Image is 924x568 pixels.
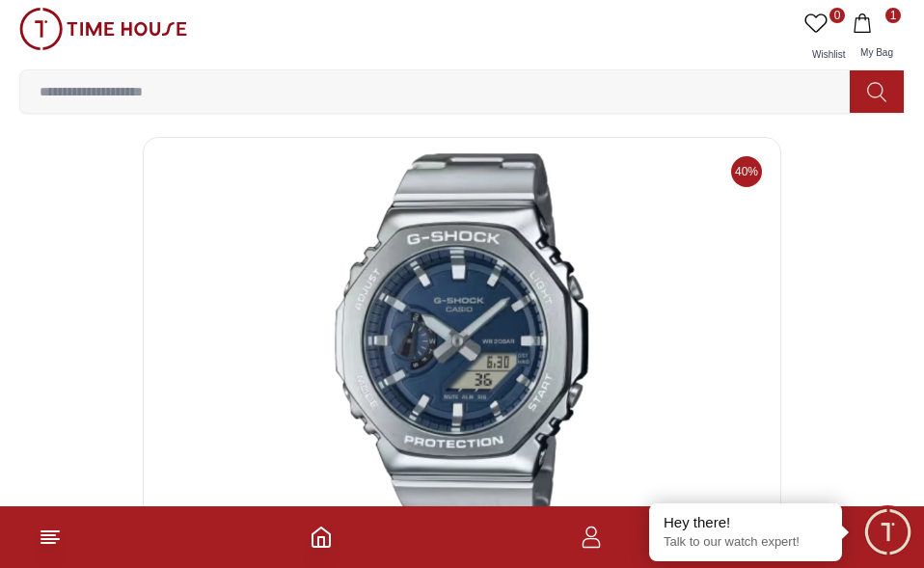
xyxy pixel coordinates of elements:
[849,8,905,69] button: 1My Bag
[19,8,187,50] img: ...
[829,8,845,23] span: 0
[853,47,901,58] span: My Bag
[804,49,853,60] span: Wishlist
[664,534,828,551] p: Talk to our watch expert!
[731,156,762,187] span: 40%
[664,513,828,532] div: Hey there!
[861,505,914,558] div: Chat Widget
[801,8,849,69] a: 0Wishlist
[885,8,901,23] span: 1
[310,526,333,549] a: Home
[159,153,765,539] img: G-Shock Men's Analog-Digital Blue Dial Watch - GM-2110D-2BDR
